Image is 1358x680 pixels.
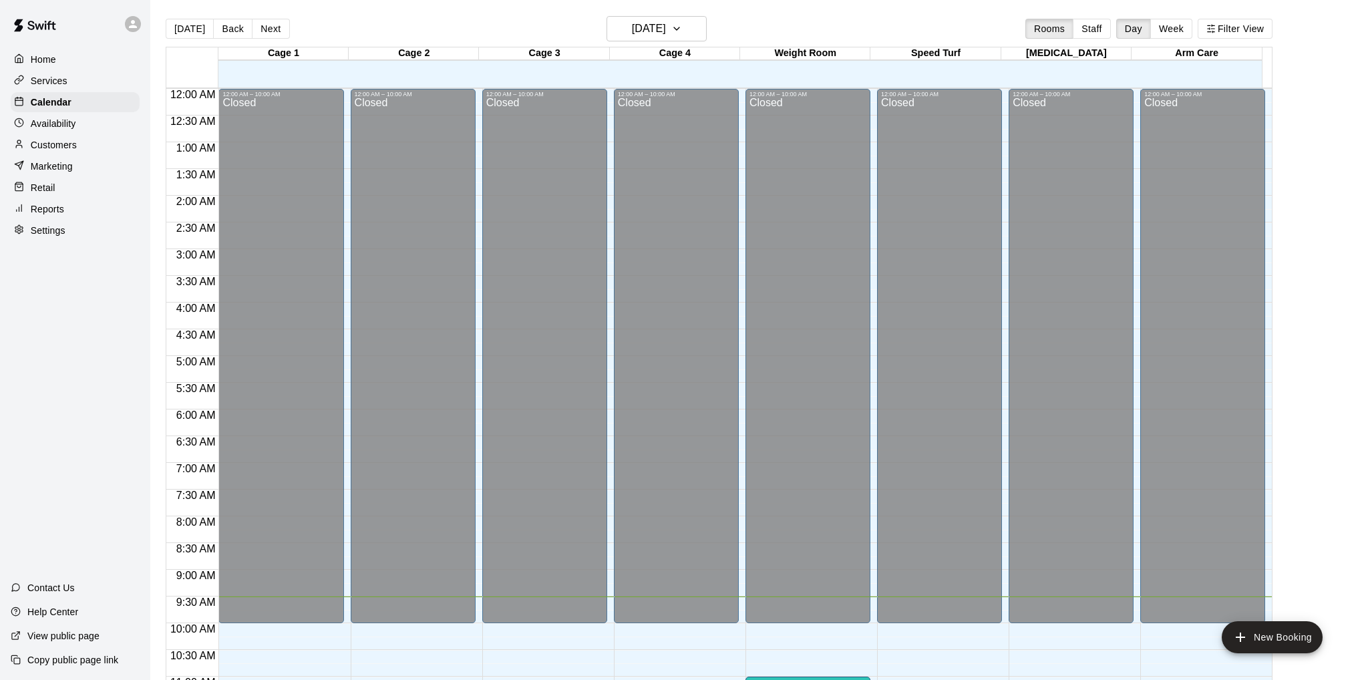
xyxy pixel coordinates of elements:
button: Back [213,19,252,39]
button: Next [252,19,289,39]
p: Help Center [27,605,78,619]
span: 3:00 AM [173,249,219,261]
a: Availability [11,114,140,134]
div: 12:00 AM – 10:00 AM [881,91,998,98]
div: Closed [222,98,339,628]
span: 4:30 AM [173,329,219,341]
button: [DATE] [607,16,707,41]
div: 12:00 AM – 10:00 AM [749,91,866,98]
div: Cage 4 [610,47,740,60]
div: Cage 2 [349,47,479,60]
p: Customers [31,138,77,152]
button: Staff [1073,19,1111,39]
p: Settings [31,224,65,237]
a: Reports [11,199,140,219]
p: Home [31,53,56,66]
div: Closed [1144,98,1261,628]
span: 7:00 AM [173,463,219,474]
div: Closed [749,98,866,628]
button: [DATE] [166,19,214,39]
span: 9:30 AM [173,597,219,608]
a: Calendar [11,92,140,112]
p: Availability [31,117,76,130]
div: Closed [355,98,472,628]
span: 8:00 AM [173,516,219,528]
div: Closed [881,98,998,628]
p: Retail [31,181,55,194]
span: 9:00 AM [173,570,219,581]
div: 12:00 AM – 10:00 AM: Closed [614,89,739,623]
div: Arm Care [1132,47,1262,60]
span: 7:30 AM [173,490,219,501]
div: 12:00 AM – 10:00 AM [1013,91,1130,98]
p: View public page [27,629,100,643]
button: Day [1116,19,1151,39]
a: Marketing [11,156,140,176]
div: Closed [486,98,603,628]
div: 12:00 AM – 10:00 AM: Closed [1009,89,1134,623]
span: 4:00 AM [173,303,219,314]
div: 12:00 AM – 10:00 AM: Closed [1140,89,1265,623]
span: 1:30 AM [173,169,219,180]
span: 2:00 AM [173,196,219,207]
div: Cage 3 [479,47,609,60]
span: 6:30 AM [173,436,219,448]
div: 12:00 AM – 10:00 AM [486,91,603,98]
div: Speed Turf [870,47,1001,60]
div: 12:00 AM – 10:00 AM: Closed [351,89,476,623]
div: 12:00 AM – 10:00 AM: Closed [745,89,870,623]
p: Copy public page link [27,653,118,667]
p: Calendar [31,96,71,109]
div: 12:00 AM – 10:00 AM [1144,91,1261,98]
button: add [1222,621,1323,653]
div: 12:00 AM – 10:00 AM: Closed [482,89,607,623]
p: Marketing [31,160,73,173]
div: Cage 1 [218,47,349,60]
h6: [DATE] [632,19,666,38]
a: Customers [11,135,140,155]
span: 10:00 AM [167,623,219,635]
div: 12:00 AM – 10:00 AM [222,91,339,98]
span: 12:00 AM [167,89,219,100]
div: Closed [1013,98,1130,628]
span: 12:30 AM [167,116,219,127]
span: 8:30 AM [173,543,219,554]
span: 3:30 AM [173,276,219,287]
div: [MEDICAL_DATA] [1001,47,1132,60]
button: Week [1150,19,1192,39]
a: Retail [11,178,140,198]
div: 12:00 AM – 10:00 AM: Closed [877,89,1002,623]
button: Filter View [1198,19,1272,39]
div: 12:00 AM – 10:00 AM [618,91,735,98]
span: 5:30 AM [173,383,219,394]
span: 10:30 AM [167,650,219,661]
a: Services [11,71,140,91]
a: Home [11,49,140,69]
div: Weight Room [740,47,870,60]
span: 5:00 AM [173,356,219,367]
span: 1:00 AM [173,142,219,154]
span: 6:00 AM [173,409,219,421]
a: Settings [11,220,140,240]
div: 12:00 AM – 10:00 AM [355,91,472,98]
p: Reports [31,202,64,216]
p: Services [31,74,67,88]
p: Contact Us [27,581,75,594]
button: Rooms [1025,19,1073,39]
span: 2:30 AM [173,222,219,234]
div: Closed [618,98,735,628]
div: 12:00 AM – 10:00 AM: Closed [218,89,343,623]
